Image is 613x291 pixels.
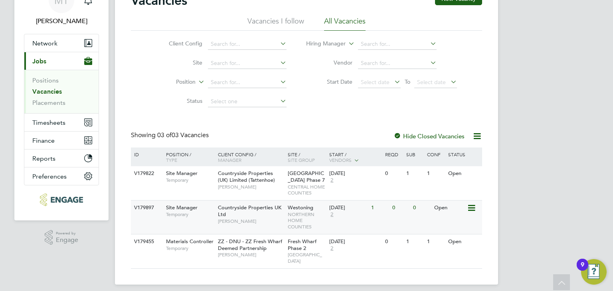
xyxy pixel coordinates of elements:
a: Go to home page [24,193,99,206]
span: CENTRAL HOME COUNTIES [288,184,326,196]
span: [PERSON_NAME] [218,218,284,224]
span: Jobs [32,57,46,65]
div: 0 [411,201,432,215]
span: Powered by [56,230,78,237]
span: Select date [361,79,390,86]
span: Temporary [166,177,214,183]
input: Search for... [358,58,437,69]
span: Temporary [166,245,214,252]
span: Finance [32,137,55,144]
input: Search for... [358,39,437,50]
button: Finance [24,132,99,149]
span: Engage [56,237,78,244]
span: 03 of [157,131,172,139]
span: Materials Controller [166,238,214,245]
div: [DATE] [329,204,367,211]
span: [GEOGRAPHIC_DATA] Phase 7 [288,170,325,183]
span: Timesheets [32,119,65,126]
div: Jobs [24,70,99,113]
button: Reports [24,149,99,167]
div: Open [446,234,481,249]
a: Placements [32,99,65,106]
span: ZZ - DNU - ZZ Fresh Wharf Deemed Partnership [218,238,282,252]
button: Network [24,34,99,52]
label: Vendor [306,59,352,66]
label: Site [156,59,202,66]
label: Position [150,78,196,86]
div: Client Config / [216,147,286,167]
button: Preferences [24,167,99,185]
div: 1 [425,234,446,249]
span: To [402,77,413,87]
div: V179822 [132,166,160,181]
div: 1 [404,166,425,181]
img: acr-ltd-logo-retina.png [40,193,83,206]
div: Showing [131,131,210,140]
div: Start / [327,147,383,167]
li: Vacancies I follow [247,16,304,31]
div: 0 [383,234,404,249]
span: 2 [329,211,334,218]
input: Search for... [208,58,287,69]
div: Site / [286,147,328,167]
label: Hiring Manager [300,40,346,48]
div: V179455 [132,234,160,249]
li: All Vacancies [324,16,366,31]
div: Status [446,147,481,161]
span: Fresh Wharf Phase 2 [288,238,316,252]
div: 1 [404,234,425,249]
span: Westoning [288,204,313,211]
div: 1 [425,166,446,181]
div: Position / [160,147,216,167]
span: Site Manager [166,170,198,177]
button: Open Resource Center, 9 new notifications [581,259,607,285]
button: Timesheets [24,114,99,131]
div: 0 [390,201,411,215]
label: Client Config [156,40,202,47]
span: Network [32,39,57,47]
span: Manager [218,157,241,163]
span: Reports [32,155,55,162]
a: Powered byEngage [45,230,79,245]
span: [PERSON_NAME] [218,252,284,258]
span: 2 [329,177,334,184]
span: Site Group [288,157,315,163]
input: Search for... [208,77,287,88]
span: Vendors [329,157,352,163]
button: Jobs [24,52,99,70]
span: 03 Vacancies [157,131,209,139]
div: 9 [581,265,584,275]
div: [DATE] [329,170,381,177]
span: Type [166,157,177,163]
span: Martina Taylor [24,16,99,26]
div: Reqd [383,147,404,161]
div: 0 [383,166,404,181]
div: Open [446,166,481,181]
input: Search for... [208,39,287,50]
div: [DATE] [329,238,381,245]
span: NORTHERN HOME COUNTIES [288,211,326,230]
div: 1 [369,201,390,215]
label: Start Date [306,78,352,85]
input: Select one [208,96,287,107]
label: Hide Closed Vacancies [394,132,465,140]
a: Vacancies [32,88,62,95]
span: [GEOGRAPHIC_DATA] [288,252,326,264]
label: Status [156,97,202,104]
span: [PERSON_NAME] [218,184,284,190]
span: Site Manager [166,204,198,211]
a: Positions [32,77,59,84]
div: Conf [425,147,446,161]
div: Open [432,201,467,215]
div: ID [132,147,160,161]
span: Select date [417,79,446,86]
div: Sub [404,147,425,161]
span: 2 [329,245,334,252]
span: Countryside Properties (UK) Limited (Tattenhoe) [218,170,275,183]
span: Temporary [166,211,214,218]
div: V179897 [132,201,160,215]
span: Preferences [32,173,67,180]
span: Countryside Properties UK Ltd [218,204,281,218]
